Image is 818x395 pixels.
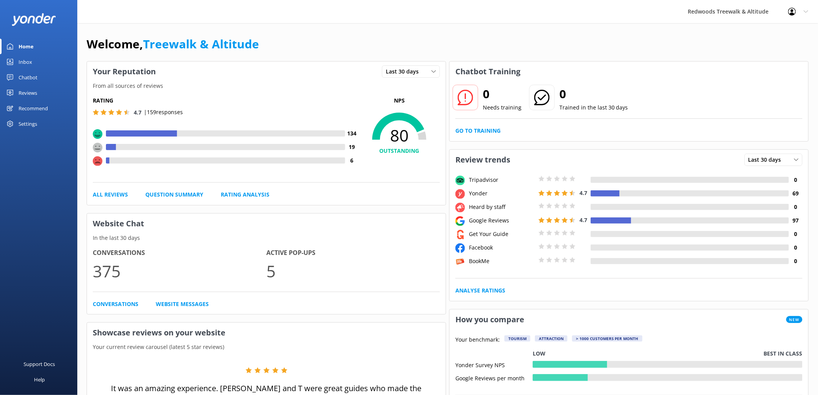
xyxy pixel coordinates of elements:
[12,13,56,26] img: yonder-white-logo.png
[266,248,440,258] h4: Active Pop-ups
[345,129,359,138] h4: 134
[467,243,537,252] div: Facebook
[386,67,423,76] span: Last 30 days
[93,190,128,199] a: All Reviews
[87,343,446,351] p: Your current review carousel (latest 5 star reviews)
[789,176,803,184] h4: 0
[786,316,803,323] span: New
[789,243,803,252] h4: 0
[450,62,526,82] h3: Chatbot Training
[579,189,587,197] span: 4.7
[266,258,440,284] p: 5
[450,150,516,170] h3: Review trends
[455,361,533,368] div: Yonder Survey NPS
[483,103,521,112] p: Needs training
[87,234,446,242] p: In the last 30 days
[87,82,446,90] p: From all sources of reviews
[559,85,628,103] h2: 0
[467,257,537,265] div: BookMe
[24,356,55,372] div: Support Docs
[93,96,359,105] h5: Rating
[359,126,440,145] span: 80
[789,257,803,265] h4: 0
[467,189,537,198] div: Yonder
[579,216,587,224] span: 4.7
[19,101,48,116] div: Recommend
[93,248,266,258] h4: Conversations
[87,214,446,234] h3: Website Chat
[455,374,533,381] div: Google Reviews per month
[455,127,501,135] a: Go to Training
[450,310,530,330] h3: How you compare
[504,335,530,342] div: Tourism
[19,85,37,101] div: Reviews
[359,96,440,105] p: NPS
[789,203,803,211] h4: 0
[145,190,203,199] a: Question Summary
[87,323,446,343] h3: Showcase reviews on your website
[19,54,32,70] div: Inbox
[143,36,259,52] a: Treewalk & Altitude
[533,349,545,358] p: Low
[789,230,803,238] h4: 0
[535,335,567,342] div: Attraction
[345,156,359,165] h4: 6
[156,300,209,308] a: Website Messages
[455,286,505,295] a: Analyse Ratings
[455,335,500,345] p: Your benchmark:
[789,189,803,198] h4: 69
[93,258,266,284] p: 375
[359,147,440,155] h4: OUTSTANDING
[483,85,521,103] h2: 0
[19,39,34,54] div: Home
[221,190,269,199] a: Rating Analysis
[345,143,359,151] h4: 19
[144,108,183,116] p: | 159 responses
[134,109,141,116] span: 4.7
[572,335,642,342] div: > 1000 customers per month
[748,156,786,164] span: Last 30 days
[19,70,37,85] div: Chatbot
[34,372,45,387] div: Help
[764,349,803,358] p: Best in class
[559,103,628,112] p: Trained in the last 30 days
[467,203,537,211] div: Heard by staff
[93,300,138,308] a: Conversations
[467,216,537,225] div: Google Reviews
[467,230,537,238] div: Get Your Guide
[87,35,259,53] h1: Welcome,
[19,116,37,132] div: Settings
[467,176,537,184] div: Tripadvisor
[87,62,162,82] h3: Your Reputation
[789,216,803,225] h4: 97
